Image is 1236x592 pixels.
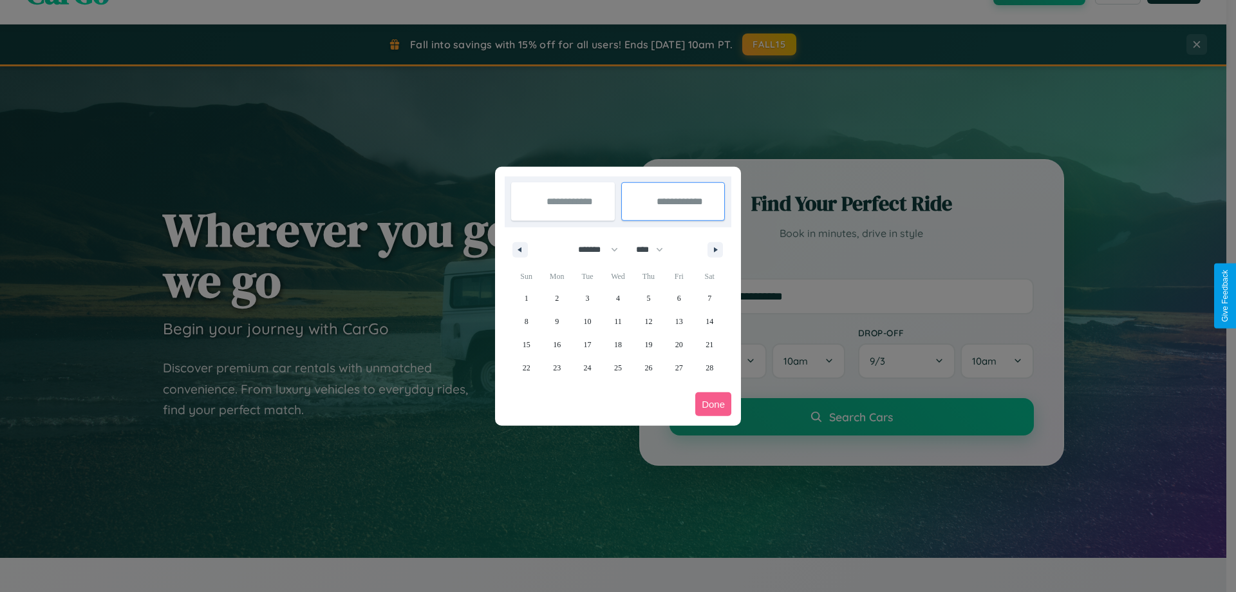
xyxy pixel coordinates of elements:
button: 23 [541,356,572,379]
span: 25 [614,356,622,379]
span: Wed [603,266,633,287]
span: 14 [706,310,713,333]
span: 13 [675,310,683,333]
span: 3 [586,287,590,310]
span: Fri [664,266,694,287]
button: 1 [511,287,541,310]
button: 18 [603,333,633,356]
span: 8 [525,310,529,333]
span: 22 [523,356,530,379]
span: 19 [644,333,652,356]
span: 26 [644,356,652,379]
button: 22 [511,356,541,379]
button: 15 [511,333,541,356]
span: 5 [646,287,650,310]
span: 27 [675,356,683,379]
button: 17 [572,333,603,356]
span: Sat [695,266,725,287]
button: 3 [572,287,603,310]
span: Thu [633,266,664,287]
button: 24 [572,356,603,379]
span: 1 [525,287,529,310]
span: 18 [614,333,622,356]
span: 10 [584,310,592,333]
button: 10 [572,310,603,333]
button: 14 [695,310,725,333]
button: 5 [633,287,664,310]
span: Tue [572,266,603,287]
button: 26 [633,356,664,379]
button: 2 [541,287,572,310]
button: 6 [664,287,694,310]
span: 21 [706,333,713,356]
span: 16 [553,333,561,356]
span: 12 [644,310,652,333]
button: Done [695,392,731,416]
button: 25 [603,356,633,379]
button: 8 [511,310,541,333]
span: 20 [675,333,683,356]
button: 27 [664,356,694,379]
span: 9 [555,310,559,333]
span: Mon [541,266,572,287]
div: Give Feedback [1221,270,1230,322]
span: 6 [677,287,681,310]
span: Sun [511,266,541,287]
span: 7 [707,287,711,310]
button: 16 [541,333,572,356]
span: 23 [553,356,561,379]
button: 19 [633,333,664,356]
button: 9 [541,310,572,333]
button: 4 [603,287,633,310]
span: 2 [555,287,559,310]
button: 21 [695,333,725,356]
button: 20 [664,333,694,356]
span: 15 [523,333,530,356]
span: 17 [584,333,592,356]
button: 11 [603,310,633,333]
span: 11 [614,310,622,333]
button: 13 [664,310,694,333]
button: 7 [695,287,725,310]
span: 28 [706,356,713,379]
span: 24 [584,356,592,379]
span: 4 [616,287,620,310]
button: 28 [695,356,725,379]
button: 12 [633,310,664,333]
